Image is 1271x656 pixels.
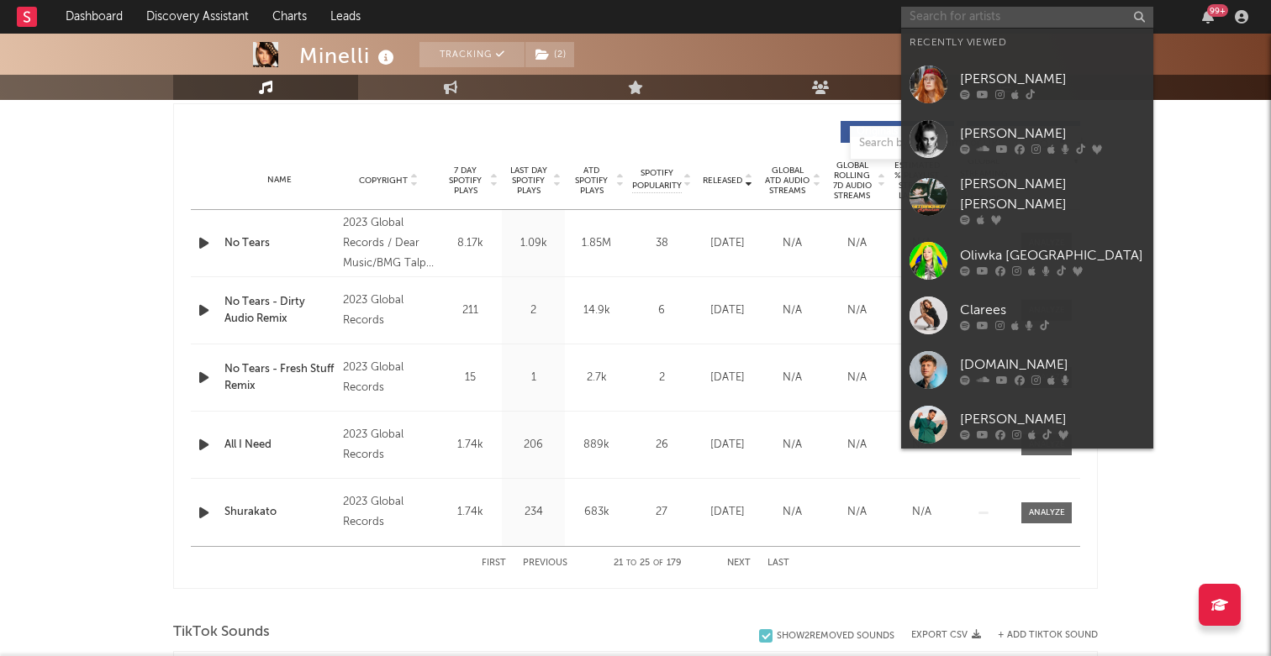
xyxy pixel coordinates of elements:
button: Next [727,559,751,568]
a: Shurakato [224,504,335,521]
div: 1.09k [506,235,561,252]
button: Export CSV [911,630,981,640]
input: Search for artists [901,7,1153,28]
div: 2023 Global Records [343,492,435,533]
div: 2023 Global Records [343,425,435,465]
a: [DOMAIN_NAME] [901,343,1153,397]
div: N/A [894,370,950,386]
a: [PERSON_NAME] [PERSON_NAME] [901,166,1153,234]
a: Clarees [901,288,1153,343]
span: of [653,559,663,567]
a: No Tears [224,235,335,252]
button: + Add TikTok Sound [998,631,1098,640]
div: N/A [764,235,820,252]
div: N/A [764,370,820,386]
a: [PERSON_NAME] [901,397,1153,452]
div: N/A [829,235,885,252]
span: Estimated % Playlist Streams Last Day [894,160,940,201]
button: First [482,559,506,568]
button: Originals(110) [841,121,954,143]
div: 99 + [1207,4,1228,17]
div: 1 [506,370,561,386]
span: to [626,559,636,567]
div: 2 [632,370,691,386]
div: Recently Viewed [910,33,1145,53]
div: Clarees [960,300,1145,320]
span: Global Rolling 7D Audio Streams [829,160,875,201]
button: Tracking [419,42,525,67]
span: 7 Day Spotify Plays [443,165,488,196]
span: Released [703,176,742,186]
div: 1.85M [569,235,624,252]
div: 2 [506,302,561,319]
a: All I Need [224,437,335,454]
a: No Tears - Dirty Audio Remix [224,294,335,327]
div: N/A [829,437,885,454]
div: 683k [569,504,624,521]
div: [DOMAIN_NAME] [960,354,1145,375]
span: TikTok Sounds [173,622,270,643]
a: Oliwka [GEOGRAPHIC_DATA] [901,234,1153,288]
div: N/A [829,504,885,521]
div: [DATE] [699,437,756,454]
div: 26 [632,437,691,454]
span: Last Day Spotify Plays [506,165,551,196]
div: N/A [894,235,950,252]
div: 27 [632,504,691,521]
div: 15 [443,370,498,386]
div: 1.74k [443,504,498,521]
a: [PERSON_NAME] [901,112,1153,166]
button: Last [767,559,789,568]
div: 21 25 179 [601,554,694,574]
div: [PERSON_NAME] [960,409,1145,429]
div: Minelli [299,42,398,70]
div: [PERSON_NAME] [960,123,1145,144]
div: 206 [506,437,561,454]
div: 234 [506,504,561,521]
span: Spotify Popularity [632,167,682,192]
button: (2) [525,42,574,67]
span: Global ATD Audio Streams [764,165,810,196]
button: Previous [523,559,567,568]
input: Search by song name or URL [851,137,1028,150]
div: N/A [894,437,950,454]
div: 211 [443,302,498,319]
div: Oliwka [GEOGRAPHIC_DATA] [960,245,1145,265]
span: ATD Spotify Plays [569,165,614,196]
div: 2023 Global Records [343,291,435,331]
div: [PERSON_NAME] [960,69,1145,89]
div: N/A [764,504,820,521]
div: N/A [894,504,950,521]
button: 99+ [1202,10,1214,24]
div: 38 [632,235,691,252]
div: 2023 Global Records / Dear Music/BMG Talpa Music [343,213,435,274]
div: N/A [894,302,950,319]
div: 2.7k [569,370,624,386]
div: 1.74k [443,437,498,454]
div: Name [224,174,335,186]
div: 2023 Global Records [343,358,435,398]
div: N/A [829,370,885,386]
span: Copyright [359,176,408,186]
button: + Add TikTok Sound [981,631,1098,640]
div: N/A [829,302,885,319]
div: [DATE] [699,302,756,319]
div: 6 [632,302,691,319]
div: [DATE] [699,504,756,521]
div: Show 2 Removed Sounds [777,631,894,642]
div: [PERSON_NAME] [PERSON_NAME] [960,175,1145,215]
div: 14.9k [569,302,624,319]
span: ( 2 ) [525,42,575,67]
div: N/A [764,302,820,319]
div: 8.17k [443,235,498,252]
div: N/A [764,437,820,454]
a: No Tears - Fresh Stuff Remix [224,361,335,394]
a: [PERSON_NAME] [901,57,1153,112]
div: 889k [569,437,624,454]
div: [DATE] [699,370,756,386]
